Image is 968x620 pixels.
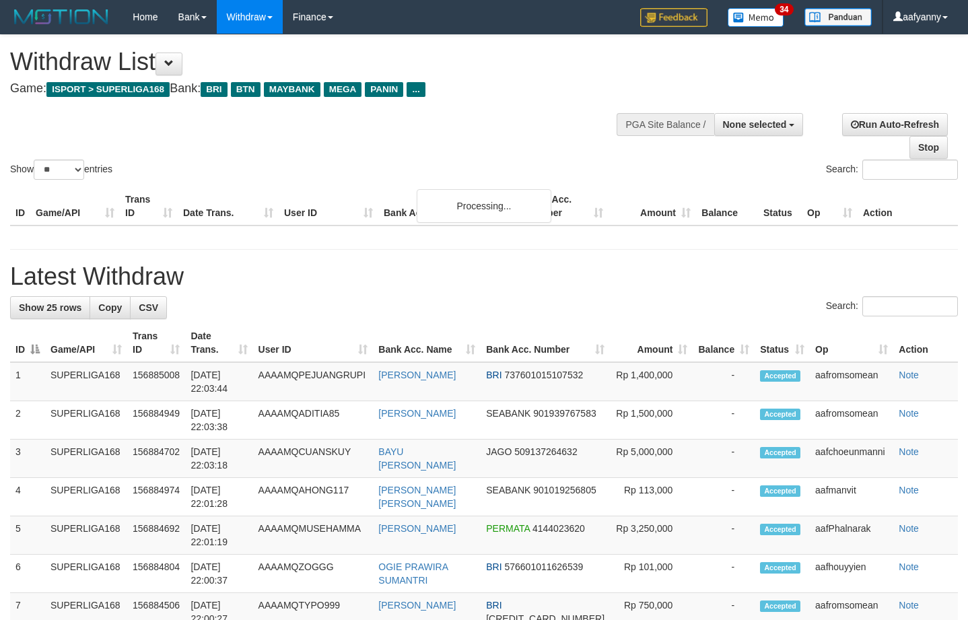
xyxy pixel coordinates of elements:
a: [PERSON_NAME] [378,408,456,419]
td: 156884702 [127,440,185,478]
a: [PERSON_NAME] [378,370,456,380]
span: Accepted [760,409,800,420]
span: Copy 901939767583 to clipboard [533,408,596,419]
th: ID: activate to sort column descending [10,324,45,362]
img: panduan.png [804,8,872,26]
td: SUPERLIGA168 [45,440,127,478]
label: Search: [826,160,958,180]
span: Copy 576601011626539 to clipboard [504,561,583,572]
td: SUPERLIGA168 [45,401,127,440]
span: Copy 4144023620 to clipboard [532,523,585,534]
th: Bank Acc. Number [521,187,609,226]
td: aafmanvit [810,478,893,516]
span: BRI [486,370,502,380]
td: - [693,440,755,478]
th: User ID: activate to sort column ascending [253,324,374,362]
img: MOTION_logo.png [10,7,112,27]
input: Search: [862,160,958,180]
a: [PERSON_NAME] [378,600,456,611]
th: Action [858,187,958,226]
span: Copy [98,302,122,313]
span: JAGO [486,446,512,457]
span: Accepted [760,485,800,497]
th: Date Trans.: activate to sort column ascending [185,324,252,362]
th: Amount: activate to sort column ascending [610,324,693,362]
th: Trans ID [120,187,178,226]
td: aafhouyyien [810,555,893,593]
td: [DATE] 22:03:38 [185,401,252,440]
th: Game/API: activate to sort column ascending [45,324,127,362]
span: MAYBANK [264,82,320,97]
td: - [693,401,755,440]
span: PANIN [365,82,403,97]
span: Accepted [760,562,800,574]
a: [PERSON_NAME] [PERSON_NAME] [378,485,456,509]
td: aafromsomean [810,362,893,401]
td: AAAAMQPEJUANGRUPI [253,362,374,401]
span: Accepted [760,447,800,458]
span: BTN [231,82,261,97]
td: 3 [10,440,45,478]
span: PERMATA [486,523,530,534]
td: [DATE] 22:01:19 [185,516,252,555]
span: None selected [723,119,787,130]
a: BAYU [PERSON_NAME] [378,446,456,471]
label: Search: [826,296,958,316]
td: AAAAMQADITIA85 [253,401,374,440]
td: 5 [10,516,45,555]
a: Note [899,446,919,457]
img: Button%20Memo.svg [728,8,784,27]
th: Bank Acc. Name: activate to sort column ascending [373,324,481,362]
th: Trans ID: activate to sort column ascending [127,324,185,362]
h4: Game: Bank: [10,82,632,96]
th: Balance: activate to sort column ascending [693,324,755,362]
td: 156884692 [127,516,185,555]
td: [DATE] 22:01:28 [185,478,252,516]
th: Bank Acc. Number: activate to sort column ascending [481,324,610,362]
a: Note [899,370,919,380]
span: MEGA [324,82,362,97]
span: ISPORT > SUPERLIGA168 [46,82,170,97]
td: 156885008 [127,362,185,401]
td: Rp 113,000 [610,478,693,516]
th: Amount [609,187,696,226]
a: Note [899,561,919,572]
a: [PERSON_NAME] [378,523,456,534]
th: ID [10,187,30,226]
td: Rp 1,500,000 [610,401,693,440]
label: Show entries [10,160,112,180]
a: Note [899,523,919,534]
span: Accepted [760,524,800,535]
a: OGIE PRAWIRA SUMANTRI [378,561,448,586]
th: Game/API [30,187,120,226]
th: Date Trans. [178,187,279,226]
td: [DATE] 22:03:44 [185,362,252,401]
a: Stop [909,136,948,159]
td: Rp 3,250,000 [610,516,693,555]
td: AAAAMQZOGGG [253,555,374,593]
td: 2 [10,401,45,440]
span: BRI [486,600,502,611]
span: SEABANK [486,408,530,419]
td: 156884949 [127,401,185,440]
span: BRI [486,561,502,572]
td: aafromsomean [810,401,893,440]
span: CSV [139,302,158,313]
span: SEABANK [486,485,530,495]
th: Op [802,187,858,226]
td: 156884974 [127,478,185,516]
td: 156884804 [127,555,185,593]
td: 6 [10,555,45,593]
td: Rp 1,400,000 [610,362,693,401]
td: - [693,478,755,516]
td: Rp 101,000 [610,555,693,593]
span: ... [407,82,425,97]
td: aafPhalnarak [810,516,893,555]
td: Rp 5,000,000 [610,440,693,478]
span: Copy 509137264632 to clipboard [514,446,577,457]
button: None selected [714,113,804,136]
th: Op: activate to sort column ascending [810,324,893,362]
td: SUPERLIGA168 [45,555,127,593]
th: Balance [696,187,758,226]
span: BRI [201,82,227,97]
